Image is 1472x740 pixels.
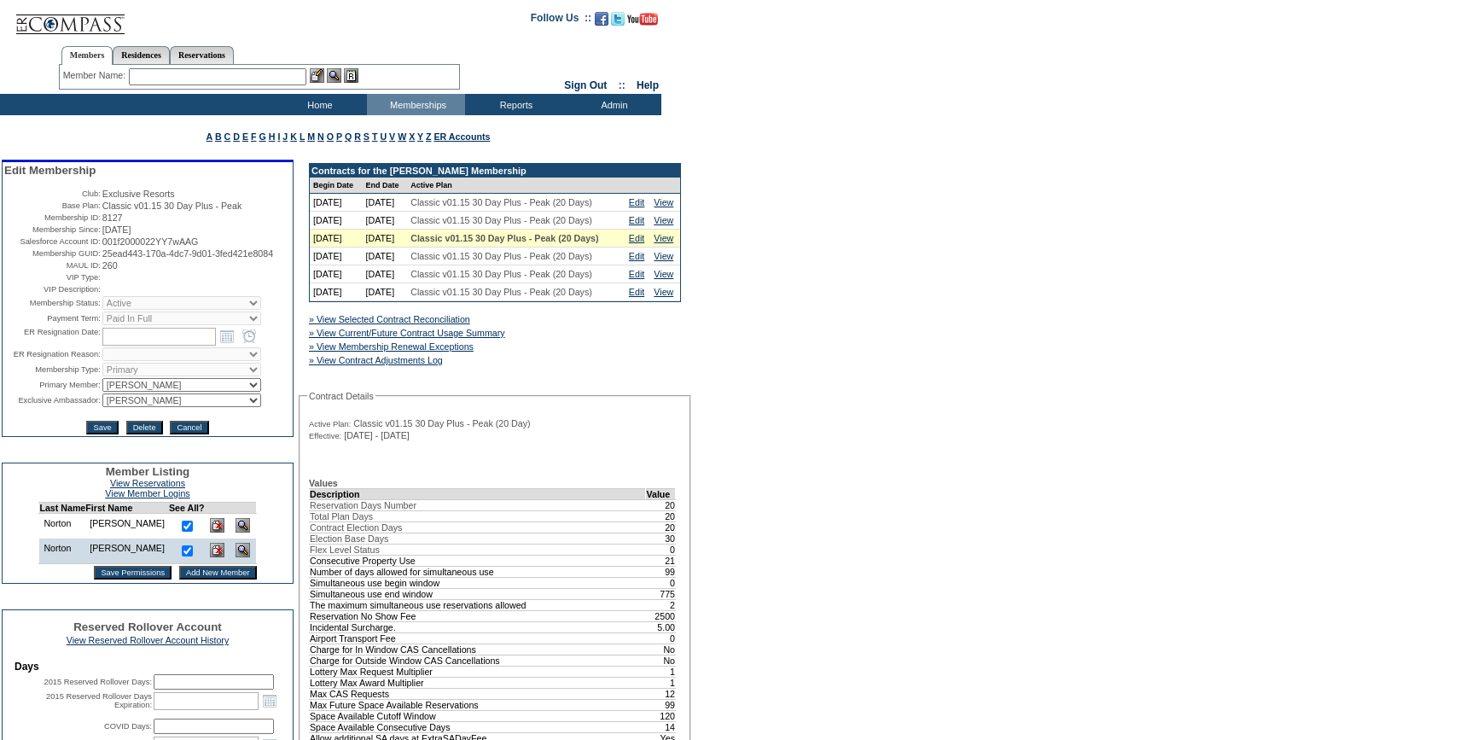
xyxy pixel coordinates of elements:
td: 5.00 [646,621,676,632]
a: Edit [629,251,644,261]
a: View [654,251,673,261]
td: ER Resignation Date: [4,327,101,346]
span: Reserved Rollover Account [73,621,222,633]
a: Y [417,131,423,142]
a: D [233,131,240,142]
td: Lottery Max Request Multiplier [310,666,646,677]
a: K [290,131,297,142]
td: 20 [646,510,676,521]
a: View [654,197,673,207]
span: 260 [102,260,118,271]
img: b_edit.gif [310,68,324,83]
td: Max CAS Requests [310,688,646,699]
td: [DATE] [310,194,363,212]
a: View [654,269,673,279]
td: [DATE] [310,212,363,230]
img: View [327,68,341,83]
td: Charge for Outside Window CAS Cancellations [310,655,646,666]
a: Residences [113,46,170,64]
a: Help [637,79,659,91]
span: Active Plan: [309,419,351,429]
td: VIP Description: [4,284,101,294]
span: :: [619,79,625,91]
td: [DATE] [363,283,408,301]
span: Classic v01.15 30 Day Plus - Peak (20 Days) [410,269,592,279]
a: U [380,131,387,142]
td: Exclusive Ambassador: [4,393,101,407]
td: 20 [646,499,676,510]
a: C [224,131,231,142]
a: » View Membership Renewal Exceptions [309,341,474,352]
a: I [277,131,280,142]
a: Edit [629,287,644,297]
span: [DATE] [102,224,131,235]
span: Classic v01.15 30 Day Plus - Peak (20 Days) [410,251,592,261]
input: Add New Member [179,566,257,580]
a: P [336,131,342,142]
img: Become our fan on Facebook [595,12,608,26]
td: Description [310,488,646,499]
a: Follow us on Twitter [611,17,625,27]
a: F [251,131,257,142]
a: T [372,131,378,142]
a: N [317,131,324,142]
a: M [307,131,315,142]
legend: Contract Details [307,391,375,401]
span: Classic v01.15 30 Day Plus - Peak (20 Day) [353,418,530,428]
td: Norton [39,514,85,539]
td: Days [15,661,281,673]
img: Subscribe to our YouTube Channel [627,13,658,26]
td: Simultaneous use begin window [310,577,646,588]
a: Edit [629,269,644,279]
td: 120 [646,710,676,721]
a: E [242,131,248,142]
td: 30 [646,533,676,544]
img: Delete [210,518,224,533]
td: 21 [646,555,676,566]
span: Reservation Days Number [310,500,416,510]
td: No [646,644,676,655]
td: 2 [646,599,676,610]
td: Membership GUID: [4,248,101,259]
td: Home [269,94,367,115]
a: » View Contract Adjustments Log [309,355,443,365]
td: Admin [563,94,661,115]
img: Follow us on Twitter [611,12,625,26]
span: Edit Membership [4,164,96,177]
td: End Date [363,178,408,194]
td: Last Name [39,503,85,514]
td: 0 [646,577,676,588]
a: Open the time view popup. [240,327,259,346]
td: Reservation No Show Fee [310,610,646,621]
label: 2015 Reserved Rollover Days: [44,678,152,686]
td: Club: [4,189,101,199]
a: B [215,131,222,142]
td: First Name [85,503,169,514]
span: Election Base Days [310,533,388,544]
a: View [654,233,673,243]
a: View Reservations [110,478,185,488]
a: J [282,131,288,142]
td: [DATE] [363,212,408,230]
a: View Member Logins [105,488,189,498]
input: Save Permissions [94,566,172,580]
td: 1 [646,677,676,688]
a: Z [426,131,432,142]
td: Max Future Space Available Reservations [310,699,646,710]
td: 0 [646,632,676,644]
a: R [354,131,361,142]
a: » View Current/Future Contract Usage Summary [309,328,505,338]
a: X [409,131,415,142]
a: Open the calendar popup. [218,327,236,346]
td: [DATE] [363,230,408,248]
td: [DATE] [363,194,408,212]
td: ER Resignation Reason: [4,347,101,361]
b: Values [309,478,338,488]
td: 2500 [646,610,676,621]
a: S [364,131,369,142]
td: Space Available Consecutive Days [310,721,646,732]
td: Follow Us :: [531,10,591,31]
a: Subscribe to our YouTube Channel [627,17,658,27]
a: Sign Out [564,79,607,91]
input: Save [86,421,118,434]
